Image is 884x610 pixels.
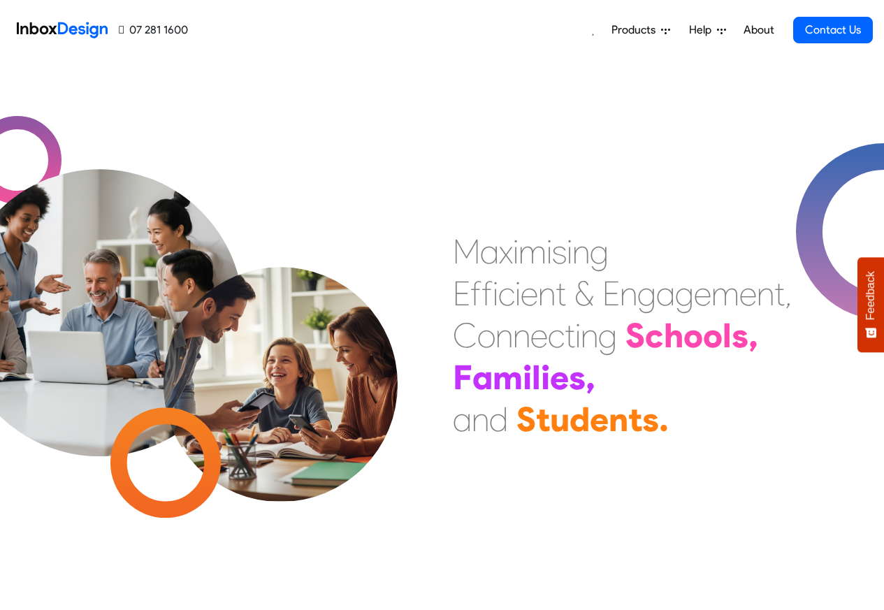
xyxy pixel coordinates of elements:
div: e [521,273,538,314]
div: u [550,398,570,440]
span: Help [689,22,717,38]
div: a [472,356,493,398]
div: i [515,273,521,314]
span: Products [611,22,661,38]
div: g [598,314,617,356]
div: e [590,398,609,440]
div: , [748,314,758,356]
div: x [499,231,513,273]
div: t [628,398,642,440]
div: h [664,314,683,356]
div: m [711,273,739,314]
div: m [493,356,523,398]
div: c [548,314,565,356]
button: Feedback - Show survey [857,257,884,352]
div: i [546,231,552,273]
div: m [519,231,546,273]
div: a [480,231,499,273]
div: i [541,356,550,398]
div: a [656,273,675,314]
div: . [659,398,669,440]
span: Feedback [864,271,877,320]
div: S [516,398,536,440]
div: i [493,273,498,314]
div: o [477,314,495,356]
div: & [574,273,594,314]
div: c [645,314,664,356]
div: e [694,273,711,314]
div: s [552,231,567,273]
div: i [575,314,581,356]
div: o [703,314,723,356]
div: f [470,273,481,314]
div: e [550,356,569,398]
div: t [536,398,550,440]
div: E [602,273,620,314]
div: n [513,314,530,356]
a: Help [683,16,732,44]
div: a [453,398,472,440]
div: c [498,273,515,314]
div: n [538,273,556,314]
div: e [530,314,548,356]
div: g [637,273,656,314]
div: e [739,273,757,314]
div: E [453,273,470,314]
a: About [739,16,778,44]
div: f [481,273,493,314]
div: t [565,314,575,356]
div: n [609,398,628,440]
div: n [757,273,774,314]
a: Products [606,16,676,44]
div: g [590,231,609,273]
div: o [683,314,703,356]
div: l [723,314,732,356]
img: parents_with_child.png [134,209,427,502]
div: l [532,356,541,398]
div: t [556,273,566,314]
div: s [569,356,586,398]
div: n [620,273,637,314]
div: Maximising Efficient & Engagement, Connecting Schools, Families, and Students. [453,231,792,440]
div: n [495,314,513,356]
div: M [453,231,480,273]
div: d [489,398,508,440]
div: n [472,398,489,440]
div: , [785,273,792,314]
div: C [453,314,477,356]
div: i [513,231,519,273]
div: s [642,398,659,440]
div: F [453,356,472,398]
div: S [625,314,645,356]
div: i [523,356,532,398]
a: 07 281 1600 [119,22,188,38]
div: d [570,398,590,440]
div: , [586,356,595,398]
div: g [675,273,694,314]
div: n [581,314,598,356]
a: Contact Us [793,17,873,43]
div: t [774,273,785,314]
div: i [567,231,572,273]
div: n [572,231,590,273]
div: s [732,314,748,356]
